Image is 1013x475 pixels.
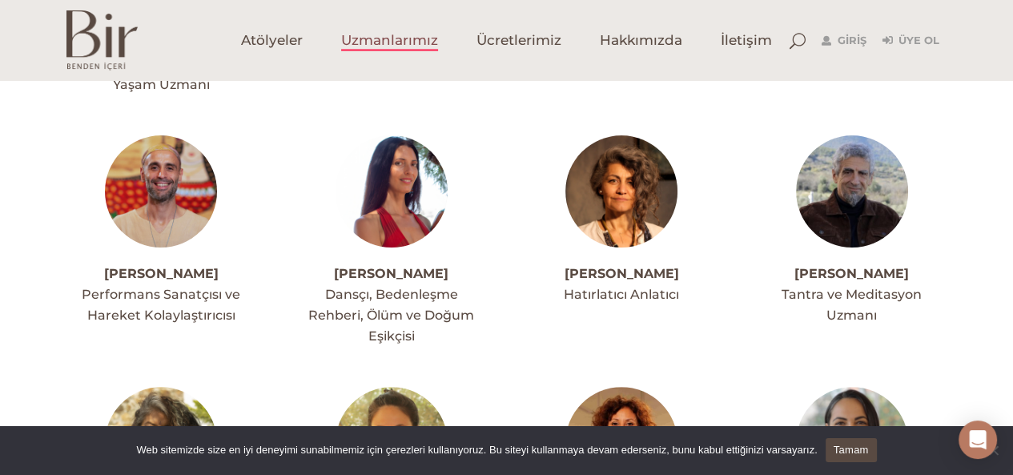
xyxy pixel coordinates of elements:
[782,287,922,323] span: Tantra ve Meditasyon Uzmanı
[308,287,474,344] span: Dansçı, Bedenleşme Rehberi, Ölüm ve Doğum Eşikçisi
[826,438,877,462] a: Tamam
[565,135,677,248] img: arbilprofilfoto-300x300.jpg
[794,266,909,281] a: [PERSON_NAME]
[136,442,817,458] span: Web sitemizde size en iyi deneyimi sunabilmemiz için çerezleri kullanıyoruz. Bu siteyi kullanmaya...
[565,266,679,281] a: [PERSON_NAME]
[105,135,217,248] img: alperakprofil-300x300.jpg
[796,135,908,248] img: Koray_Arham_Mincinozlu_002_copy-300x300.jpg
[336,135,448,248] img: amberprofil1-300x300.jpg
[600,31,682,50] span: Hakkımızda
[721,31,772,50] span: İletişim
[341,31,438,50] span: Uzmanlarımız
[334,266,448,281] a: [PERSON_NAME]
[822,31,866,50] a: Giriş
[82,287,240,323] span: Performans Sanatçısı ve Hareket Kolaylaştırıcısı
[104,266,219,281] a: [PERSON_NAME]
[882,31,939,50] a: Üye Ol
[564,287,679,302] span: Hatırlatıcı Anlatıcı
[476,31,561,50] span: Ücretlerimiz
[959,421,997,459] div: Open Intercom Messenger
[241,31,303,50] span: Atölyeler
